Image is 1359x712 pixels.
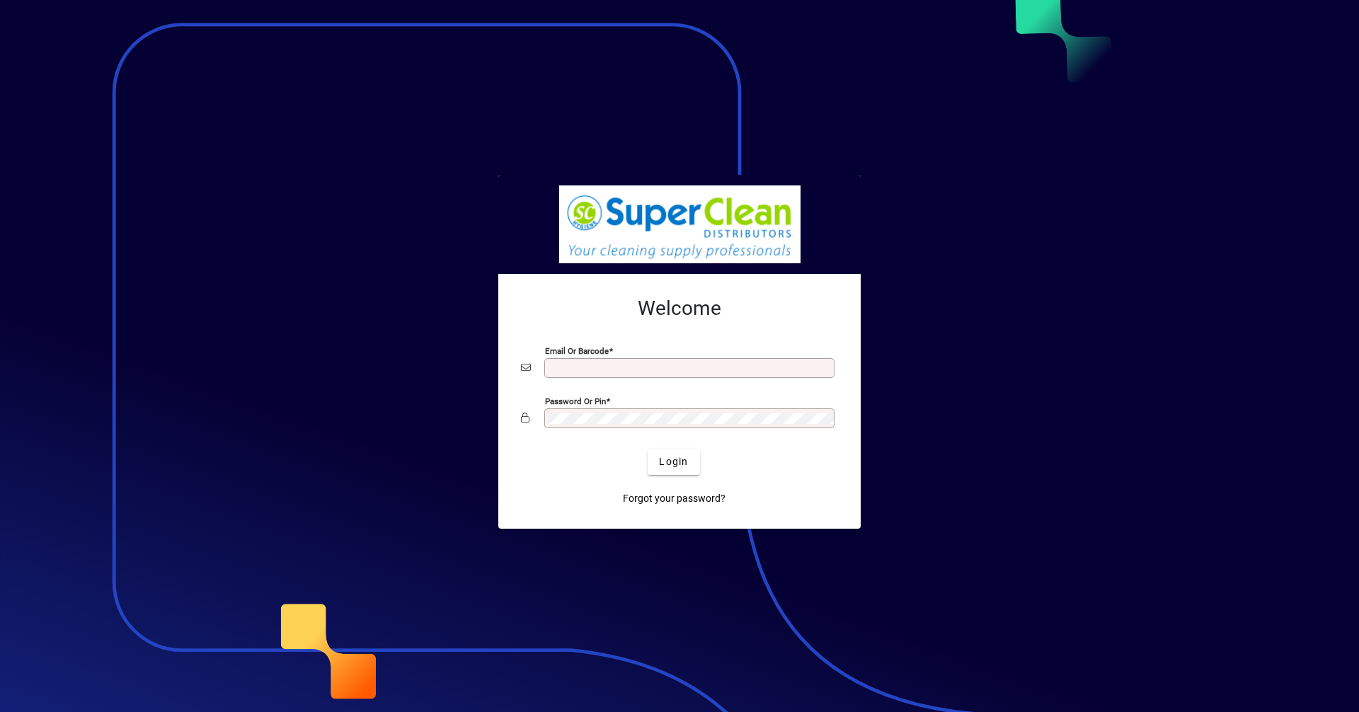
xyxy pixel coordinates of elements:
mat-label: Password or Pin [545,396,606,406]
h2: Welcome [521,297,838,321]
button: Login [648,449,699,475]
span: Forgot your password? [623,491,726,506]
mat-label: Email or Barcode [545,345,609,355]
span: Login [659,454,688,469]
a: Forgot your password? [617,486,731,512]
